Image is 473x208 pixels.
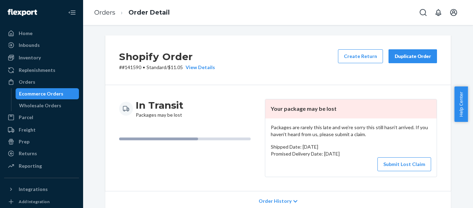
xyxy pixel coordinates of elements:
[4,198,79,206] a: Add Integration
[136,99,184,111] h3: In Transit
[19,186,48,193] div: Integrations
[271,124,431,138] p: Packages are rarely this late and we're sorry this still hasn't arrived. If you haven't heard fro...
[146,64,166,70] span: Standard
[4,76,79,88] a: Orders
[19,90,63,97] div: Ecommerce Orders
[4,65,79,76] a: Replenishments
[4,184,79,195] button: Integrations
[19,30,33,37] div: Home
[447,6,461,19] button: Open account menu
[119,49,215,64] h2: Shopify Order
[4,112,79,123] a: Parcel
[4,160,79,172] a: Reporting
[416,6,430,19] button: Open Search Box
[94,9,115,16] a: Orders
[271,150,431,157] p: Promised Delivery Date: [DATE]
[183,64,215,71] button: View Details
[119,64,215,71] p: # #141590 / $11.05
[89,2,175,23] ol: breadcrumbs
[19,163,42,169] div: Reporting
[4,28,79,39] a: Home
[271,143,431,150] p: Shipped Date: [DATE]
[4,136,79,147] a: Prep
[19,199,50,205] div: Add Integration
[431,6,445,19] button: Open notifications
[265,99,437,118] header: Your package may be lost
[454,86,468,122] button: Help Center
[4,52,79,63] a: Inventory
[19,126,36,133] div: Freight
[16,88,79,99] a: Ecommerce Orders
[65,6,79,19] button: Close Navigation
[19,114,33,121] div: Parcel
[143,64,145,70] span: •
[389,49,437,63] button: Duplicate Order
[19,102,61,109] div: Wholesale Orders
[4,40,79,51] a: Inbounds
[8,9,37,16] img: Flexport logo
[16,100,79,111] a: Wholesale Orders
[128,9,170,16] a: Order Detail
[394,53,431,60] div: Duplicate Order
[338,49,383,63] button: Create Return
[377,157,431,171] button: Submit Lost Claim
[136,99,184,118] div: Packages may be lost
[259,198,292,205] span: Order History
[19,67,55,74] div: Replenishments
[19,138,29,145] div: Prep
[19,54,41,61] div: Inventory
[19,150,37,157] div: Returns
[19,42,40,49] div: Inbounds
[4,148,79,159] a: Returns
[19,78,35,85] div: Orders
[4,124,79,135] a: Freight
